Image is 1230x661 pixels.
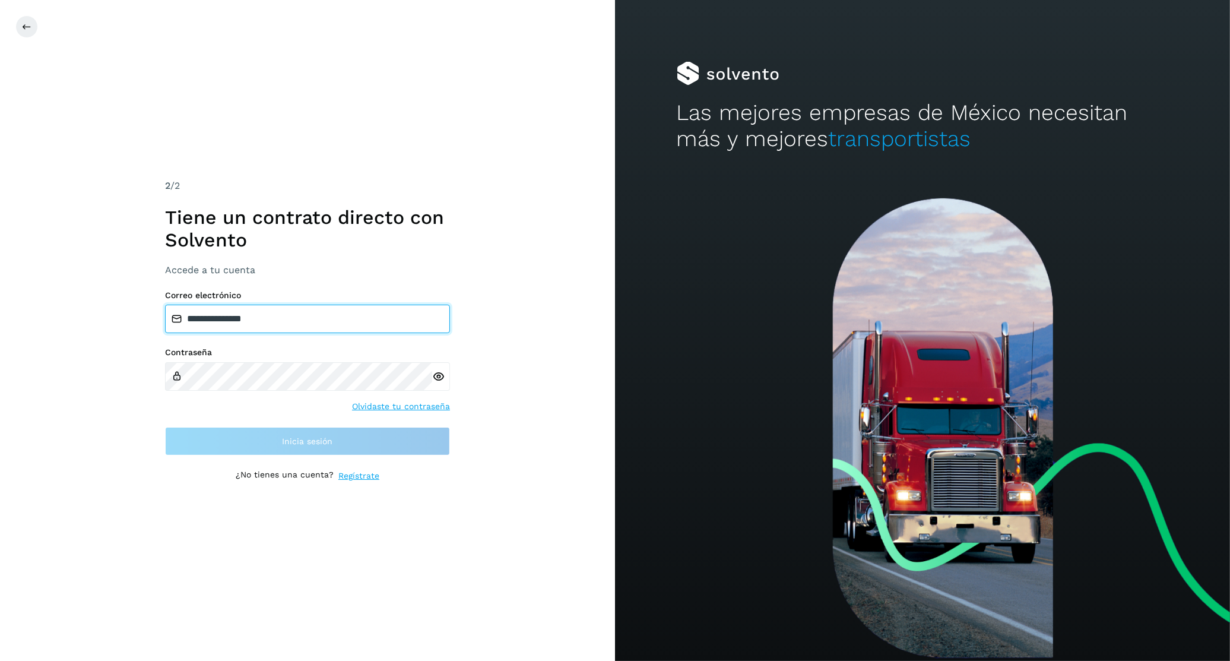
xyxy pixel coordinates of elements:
[236,470,334,482] p: ¿No tienes una cuenta?
[283,437,333,445] span: Inicia sesión
[829,126,971,151] span: transportistas
[165,347,450,358] label: Contraseña
[165,290,450,301] label: Correo electrónico
[165,179,450,193] div: /2
[165,264,450,276] h3: Accede a tu cuenta
[338,470,379,482] a: Regístrate
[165,180,170,191] span: 2
[352,400,450,413] a: Olvidaste tu contraseña
[165,427,450,456] button: Inicia sesión
[677,100,1169,153] h2: Las mejores empresas de México necesitan más y mejores
[165,206,450,252] h1: Tiene un contrato directo con Solvento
